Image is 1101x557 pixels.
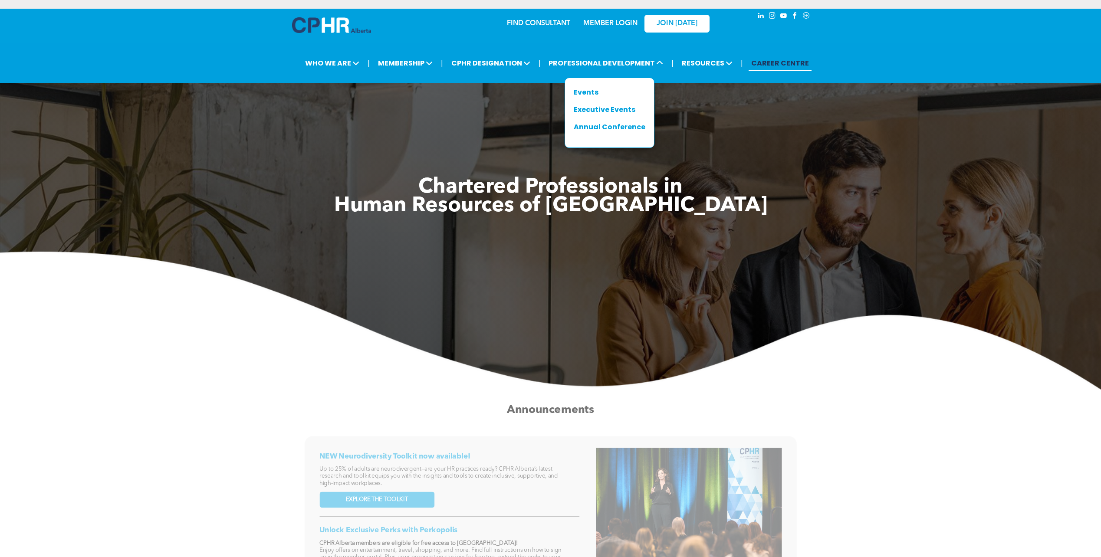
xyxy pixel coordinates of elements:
[574,87,638,98] div: Events
[319,491,434,508] a: EXPLORE THE TOOLKIT
[671,54,674,72] li: |
[368,54,370,72] li: |
[539,54,541,72] li: |
[779,11,789,23] a: youtube
[302,55,362,71] span: WHO WE ARE
[334,196,767,216] span: Human Resources of [GEOGRAPHIC_DATA]
[657,20,697,28] span: JOIN [DATE]
[644,15,710,33] a: JOIN [DATE]
[441,54,443,72] li: |
[583,20,638,27] a: MEMBER LOGIN
[574,104,638,115] div: Executive Events
[546,55,666,71] span: PROFESSIONAL DEVELOPMENT
[507,404,594,416] span: Announcements
[292,17,371,33] img: A blue and white logo for cp alberta
[346,496,408,503] span: EXPLORE THE TOOLKIT
[375,55,435,71] span: MEMBERSHIP
[790,11,800,23] a: facebook
[574,121,638,132] div: Annual Conference
[574,121,645,132] a: Annual Conference
[319,452,470,460] span: NEW Neurodiversity Toolkit now available!
[574,104,645,115] a: Executive Events
[679,55,735,71] span: RESOURCES
[741,54,743,72] li: |
[768,11,777,23] a: instagram
[756,11,766,23] a: linkedin
[319,466,558,485] span: Up to 25% of adults are neurodivergent—are your HR practices ready? CPHR Alberta’s latest researc...
[449,55,533,71] span: CPHR DESIGNATION
[802,11,811,23] a: Social network
[749,55,812,71] a: CAREER CENTRE
[319,540,518,546] strong: CPHR Alberta members are eligible for free access to [GEOGRAPHIC_DATA]!
[574,87,645,98] a: Events
[507,20,570,27] a: FIND CONSULTANT
[319,526,457,534] span: Unlock Exclusive Perks with Perkopolis
[418,177,683,198] span: Chartered Professionals in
